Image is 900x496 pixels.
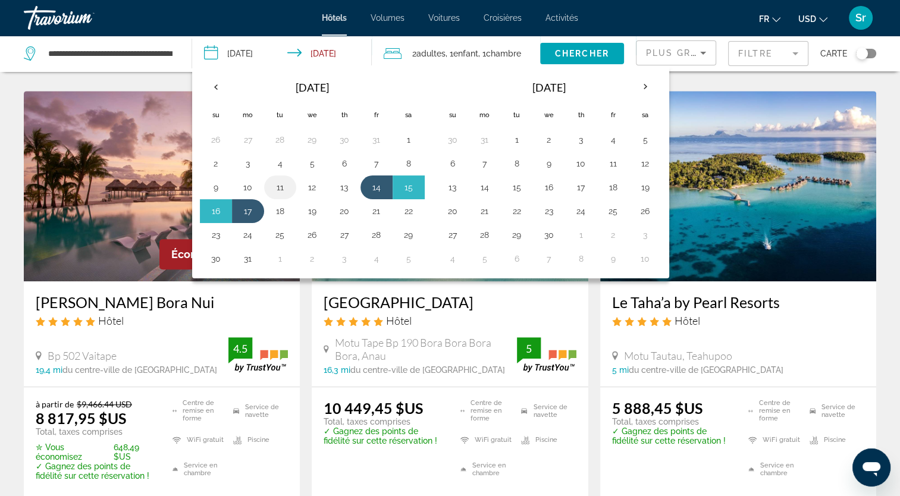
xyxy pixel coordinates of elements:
[471,399,515,422] font: Centre de remise en forme
[206,131,225,148] button: Day 26
[475,155,494,172] button: Day 7
[98,314,124,327] span: Hôtel
[612,314,864,327] div: Hôtel 5 étoiles
[247,436,269,444] font: Piscine
[324,365,350,375] span: 16,3 mi
[533,403,576,419] font: Service de navette
[760,462,804,477] font: Service en chambre
[303,250,322,267] button: Day 2
[507,227,526,243] button: Day 29
[206,203,225,219] button: Day 16
[36,462,158,481] p: ✓ Gagnez des points de fidélité sur cette réservation !
[475,131,494,148] button: Day 31
[399,203,418,219] button: Day 22
[171,248,271,260] span: Économisez jusqu’à
[612,365,629,375] span: 5 mi
[472,462,516,477] font: Service en chambre
[367,250,386,267] button: Day 4
[335,155,354,172] button: Day 6
[36,365,62,375] span: 19,4 mi
[206,179,225,196] button: Day 9
[507,203,526,219] button: Day 22
[535,436,557,444] font: Piscine
[239,227,258,243] button: Day 24
[443,131,462,148] button: Day 30
[540,179,559,196] button: Day 16
[852,448,890,486] iframe: Bouton de lancement de la fenêtre de messagerie
[759,10,780,27] button: Changer la langue
[572,131,591,148] button: Day 3
[303,179,322,196] button: Day 12
[24,2,143,33] a: Travorium
[399,227,418,243] button: Day 29
[206,155,225,172] button: Day 2
[296,81,329,94] font: [DATE]
[759,399,804,422] font: Centre de remise en forme
[612,293,864,311] a: Le Taha’a by Pearl Resorts
[507,155,526,172] button: Day 8
[399,131,418,148] button: Day 1
[604,203,623,219] button: Day 25
[36,293,288,311] a: [PERSON_NAME] Bora Nui
[728,40,808,67] button: Filtre
[271,250,290,267] button: Day 1
[475,250,494,267] button: Day 5
[636,203,655,219] button: Day 26
[239,250,258,267] button: Day 31
[798,10,827,27] button: Changer de devise
[367,179,386,196] button: Day 14
[636,155,655,172] button: Day 12
[604,227,623,243] button: Day 2
[572,203,591,219] button: Day 24
[367,131,386,148] button: Day 31
[540,131,559,148] button: Day 2
[475,436,512,444] font: WiFi gratuit
[303,155,322,172] button: Day 5
[24,91,300,281] img: Image de l’hôtel
[604,155,623,172] button: Day 11
[77,399,132,409] del: $9,466.44 USD
[443,250,462,267] button: Day 4
[572,227,591,243] button: Day 1
[239,131,258,148] button: Day 27
[540,43,624,64] button: Chercher
[517,337,576,372] img: trustyou-badge.svg
[324,314,576,327] div: Hôtel 5 étoiles
[612,399,703,417] ins: 5 888,45 $US
[540,155,559,172] button: Day 9
[239,155,258,172] button: Day 3
[845,5,876,30] button: Menu utilisateur
[48,349,117,362] span: Bp 502 Vaitape
[245,403,288,419] font: Service de navette
[532,81,566,94] font: [DATE]
[371,13,404,23] a: Volumes
[446,49,453,58] font: , 1
[517,341,541,356] div: 5
[484,13,522,23] a: Croisières
[335,179,354,196] button: Day 13
[324,426,446,445] p: ✓ Gagnez des points de fidélité sur cette réservation !
[303,131,322,148] button: Day 29
[412,49,416,58] font: 2
[335,203,354,219] button: Day 20
[798,14,816,24] span: USD
[572,155,591,172] button: Day 10
[36,409,126,427] ins: 8 817,95 $US
[239,203,258,219] button: Day 17
[855,12,866,24] span: Sr
[572,179,591,196] button: Day 17
[443,179,462,196] button: Day 13
[428,13,460,23] span: Voitures
[36,314,288,327] div: Hôtel 5 étoiles
[475,179,494,196] button: Day 14
[271,155,290,172] button: Day 4
[636,227,655,243] button: Day 3
[572,250,591,267] button: Day 8
[636,250,655,267] button: Day 10
[612,417,734,426] p: Total, taxes comprises
[399,250,418,267] button: Day 5
[350,365,505,375] span: du centre-ville de [GEOGRAPHIC_DATA]
[228,341,252,356] div: 4.5
[271,227,290,243] button: Day 25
